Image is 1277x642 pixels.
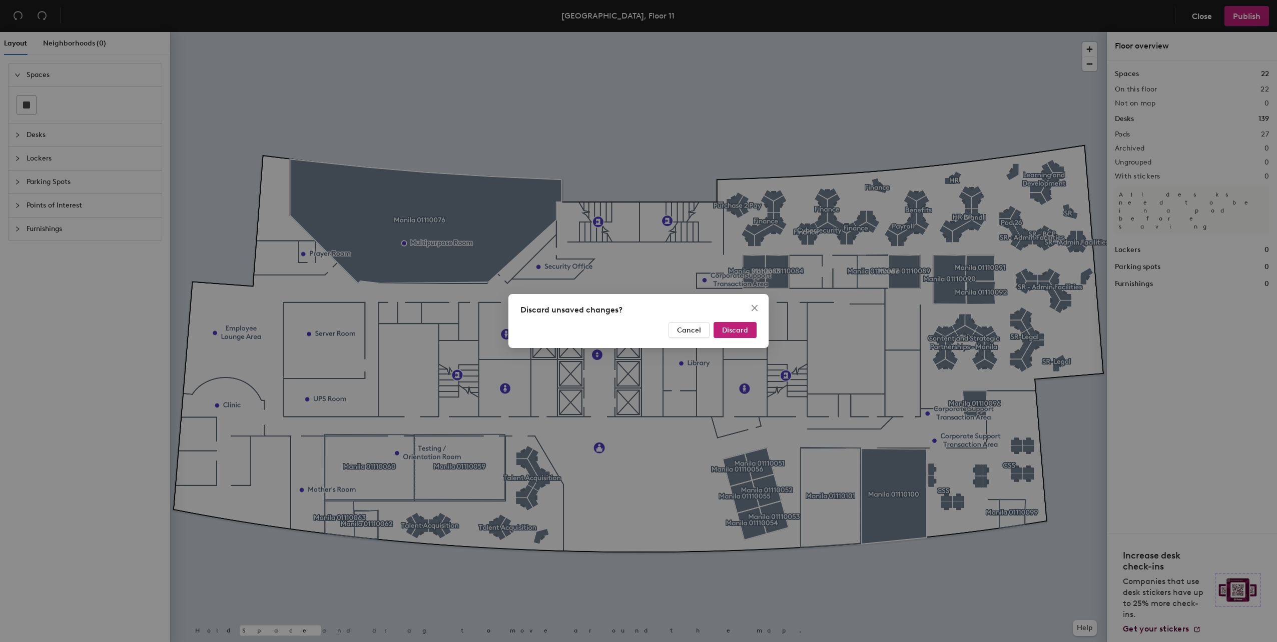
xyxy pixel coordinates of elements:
[722,326,748,334] span: Discard
[714,322,757,338] button: Discard
[747,304,763,312] span: Close
[520,304,757,316] div: Discard unsaved changes?
[669,322,710,338] button: Cancel
[677,326,701,334] span: Cancel
[751,304,759,312] span: close
[747,300,763,316] button: Close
